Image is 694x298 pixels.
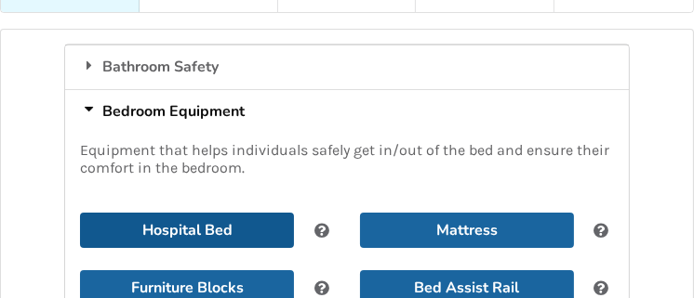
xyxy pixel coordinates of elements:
span: Equipment that helps individuals safely get in/out of the bed and ensure their comfort in the bed... [80,141,609,176]
div: Bedroom Equipment [65,89,628,134]
div: Bathroom Safety [65,45,628,89]
button: Hospital Bed [80,213,294,248]
button: Mattress [360,213,574,248]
